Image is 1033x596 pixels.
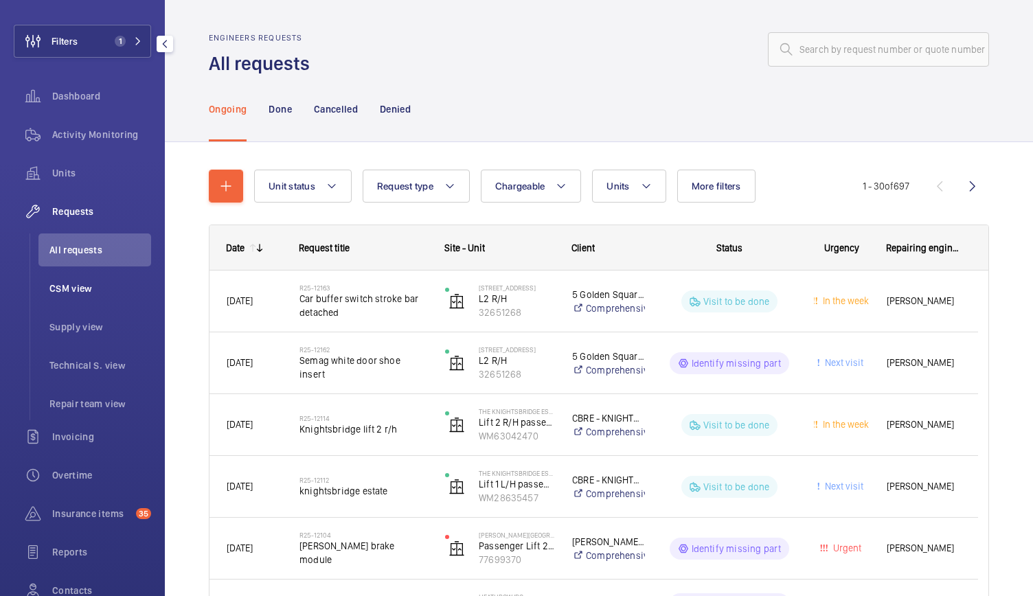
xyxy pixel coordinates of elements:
[479,345,554,354] p: [STREET_ADDRESS]
[830,542,861,553] span: Urgent
[227,419,253,430] span: [DATE]
[299,484,427,498] span: knightsbridge estate
[226,242,245,253] div: Date
[299,539,427,566] span: [PERSON_NAME] brake module
[592,170,666,203] button: Units
[299,345,427,354] h2: R25-12162
[692,356,782,370] p: Identify missing part
[49,397,151,411] span: Repair team view
[209,102,247,116] p: Ongoing
[209,51,318,76] h1: All requests
[572,487,645,501] a: Comprehensive
[572,288,645,301] p: 5 Golden Square Limited, c/o Helix Property Advisors
[209,456,978,518] div: Press SPACE to select this row.
[571,242,595,253] span: Client
[572,549,645,562] a: Comprehensive
[377,181,433,192] span: Request type
[677,170,756,203] button: More filters
[479,539,554,553] p: Passenger Lift 2 - Guest Lift Middle
[887,540,961,556] span: [PERSON_NAME]
[887,417,961,433] span: [PERSON_NAME]
[444,242,485,253] span: Site - Unit
[495,181,545,192] span: Chargeable
[479,491,554,505] p: WM28635457
[887,293,961,309] span: [PERSON_NAME]
[380,102,411,116] p: Denied
[479,292,554,306] p: L2 R/H
[716,242,742,253] span: Status
[449,293,465,310] img: elevator.svg
[479,469,554,477] p: The Knightsbridge Estate
[703,418,770,432] p: Visit to be done
[886,242,962,253] span: Repairing engineer
[209,33,318,43] h2: Engineers requests
[479,553,554,566] p: 77699370
[572,425,645,439] a: Comprehensive
[822,481,863,492] span: Next visit
[572,535,645,549] p: [PERSON_NAME][GEOGRAPHIC_DATA]
[863,181,909,191] span: 1 - 30 697
[299,414,427,422] h2: R25-12114
[479,531,554,539] p: [PERSON_NAME][GEOGRAPHIC_DATA]
[449,540,465,557] img: elevator.svg
[481,170,582,203] button: Chargeable
[299,242,350,253] span: Request title
[49,320,151,334] span: Supply view
[227,295,253,306] span: [DATE]
[692,181,741,192] span: More filters
[49,282,151,295] span: CSM view
[887,479,961,494] span: [PERSON_NAME]
[299,422,427,436] span: Knightsbridge lift 2 r/h
[299,531,427,539] h2: R25-12104
[314,102,358,116] p: Cancelled
[254,170,352,203] button: Unit status
[49,243,151,257] span: All requests
[115,36,126,47] span: 1
[703,295,770,308] p: Visit to be done
[479,415,554,429] p: Lift 2 R/H passenger 50 [PERSON_NAME].
[885,181,894,192] span: of
[136,508,151,519] span: 35
[768,32,989,67] input: Search by request number or quote number
[822,357,863,368] span: Next visit
[572,363,645,377] a: Comprehensive
[14,25,151,58] button: Filters1
[572,473,645,487] p: CBRE - KNIGHTSBRIDGE ESTATE
[52,545,151,559] span: Reports
[703,480,770,494] p: Visit to be done
[52,166,151,180] span: Units
[52,507,130,520] span: Insurance items
[49,358,151,372] span: Technical S. view
[479,429,554,443] p: WM63042470
[479,306,554,319] p: 32651268
[479,284,554,292] p: [STREET_ADDRESS]
[692,542,782,555] p: Identify missing part
[479,354,554,367] p: L2 R/H
[572,349,645,363] p: 5 Golden Square Limited, c/o Helix Property Advisors
[299,476,427,484] h2: R25-12112
[479,477,554,491] p: Lift 1 L/H passenger 50 [PERSON_NAME].
[572,301,645,315] a: Comprehensive
[52,34,78,48] span: Filters
[52,468,151,482] span: Overtime
[820,295,869,306] span: In the week
[52,128,151,141] span: Activity Monitoring
[572,411,645,425] p: CBRE - KNIGHTSBRIDGE ESTATE
[52,89,151,103] span: Dashboard
[269,102,291,116] p: Done
[52,430,151,444] span: Invoicing
[887,355,961,371] span: [PERSON_NAME]
[269,181,315,192] span: Unit status
[449,355,465,371] img: elevator.svg
[824,242,859,253] span: Urgency
[299,354,427,381] span: Semag white door shoe insert
[227,357,253,368] span: [DATE]
[227,481,253,492] span: [DATE]
[299,292,427,319] span: Car buffer switch stroke bar detached
[479,407,554,415] p: The Knightsbridge Estate
[52,205,151,218] span: Requests
[449,417,465,433] img: elevator.svg
[227,542,253,553] span: [DATE]
[363,170,470,203] button: Request type
[479,367,554,381] p: 32651268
